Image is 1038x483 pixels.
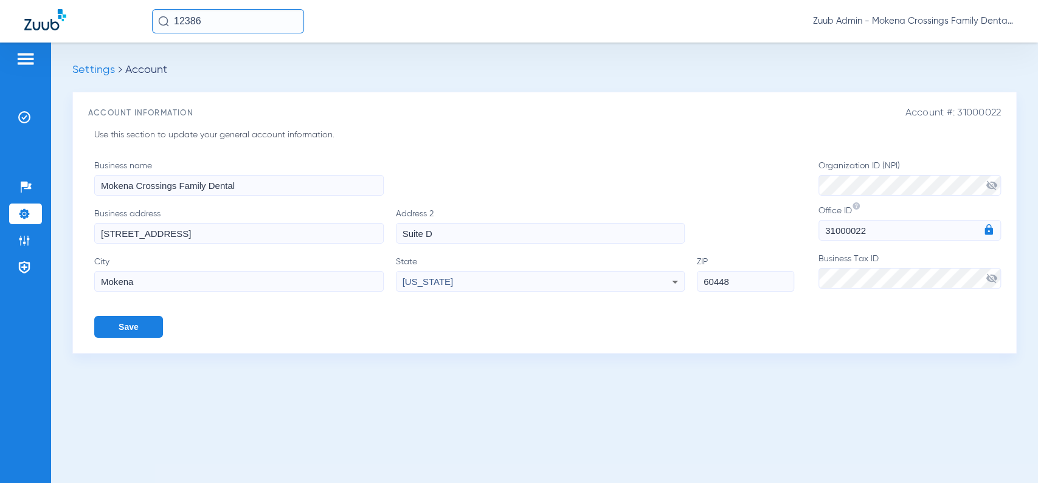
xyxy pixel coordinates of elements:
[697,271,794,292] input: ZIP
[125,64,167,75] span: Account
[986,179,998,191] span: visibility_off
[818,160,1001,196] label: Organization ID (NPI)
[818,175,1001,196] input: Organization ID (NPI)visibility_off
[94,223,384,244] input: Business address
[818,253,1001,289] label: Business Tax ID
[72,64,115,75] span: Settings
[818,220,1001,241] input: Office ID
[396,223,685,244] input: Address 2
[16,52,35,66] img: hamburger-icon
[905,108,1001,119] span: Account #: 31000022
[94,271,384,292] input: City
[94,129,593,142] p: Use this section to update your general account information.
[403,276,454,287] span: [US_STATE]
[396,208,697,244] label: Address 2
[983,224,995,236] img: lock-blue.svg
[852,202,860,210] img: help-small-gray.svg
[818,268,1001,289] input: Business Tax IDvisibility_off
[818,207,852,215] span: Office ID
[158,16,169,27] img: Search Icon
[813,15,1014,27] span: Zuub Admin - Mokena Crossings Family Dental
[396,256,697,292] label: State
[152,9,304,33] input: Search for patients
[697,256,794,292] label: ZIP
[88,108,1001,120] h3: Account Information
[94,208,396,244] label: Business address
[94,316,163,338] button: Save
[94,160,396,196] label: Business name
[94,175,384,196] input: Business name
[24,9,66,30] img: Zuub Logo
[94,256,396,292] label: City
[986,272,998,284] span: visibility_off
